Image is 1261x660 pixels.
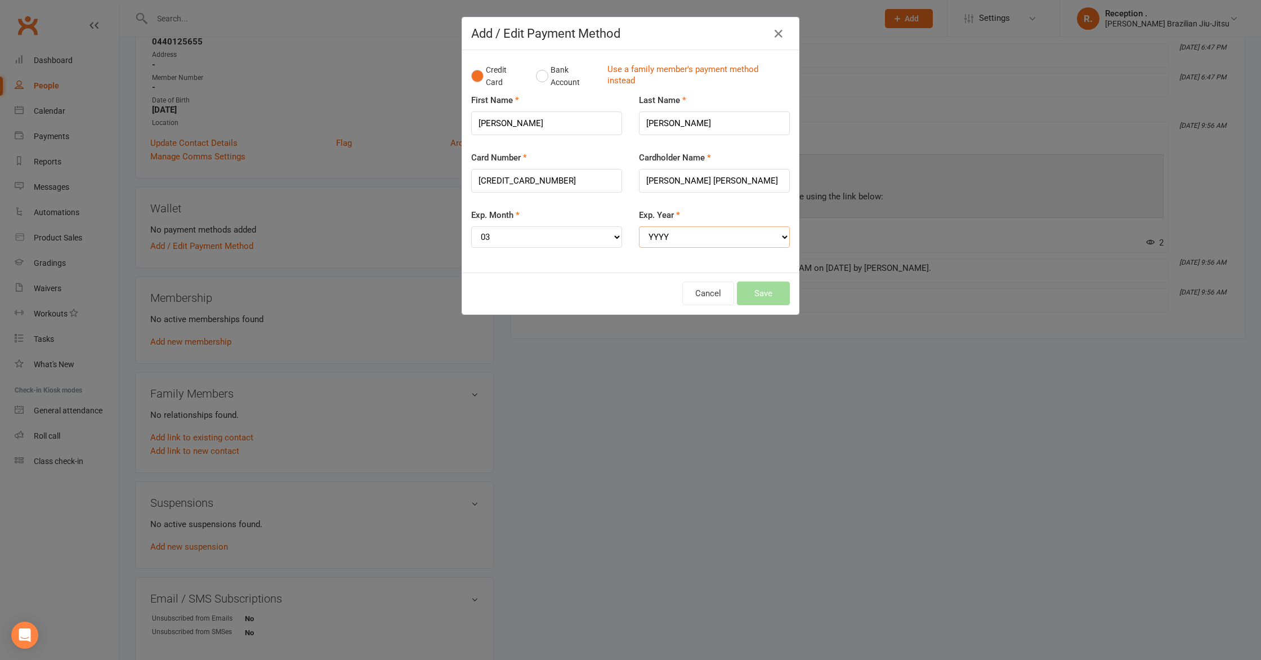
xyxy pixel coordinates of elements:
label: Exp. Month [471,208,520,222]
a: Use a family member's payment method instead [607,64,784,89]
div: Open Intercom Messenger [11,622,38,649]
button: Credit Card [471,59,524,93]
input: Name on card [639,169,790,193]
label: Cardholder Name [639,151,711,164]
label: First Name [471,93,519,107]
label: Last Name [639,93,686,107]
label: Exp. Year [639,208,680,222]
h4: Add / Edit Payment Method [471,26,790,41]
button: Bank Account [536,59,598,93]
button: Cancel [682,282,734,305]
button: Close [770,25,788,43]
label: Card Number [471,151,527,164]
input: XXXX-XXXX-XXXX-XXXX [471,169,622,193]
